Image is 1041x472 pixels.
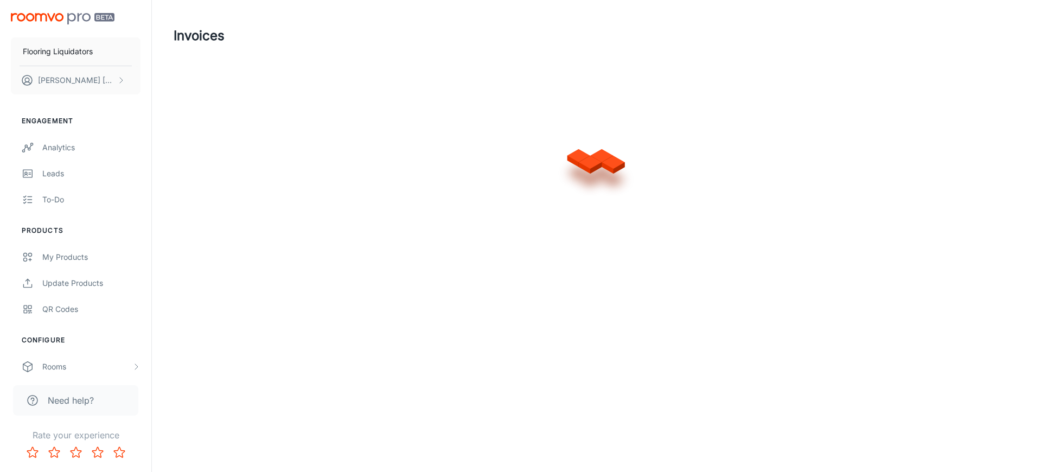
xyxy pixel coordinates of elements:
div: Analytics [42,142,140,154]
p: [PERSON_NAME] [PERSON_NAME] [38,74,114,86]
div: Update Products [42,277,140,289]
p: Flooring Liquidators [23,46,93,58]
button: [PERSON_NAME] [PERSON_NAME] [11,66,140,94]
div: Leads [42,168,140,180]
div: My Products [42,251,140,263]
button: Flooring Liquidators [11,37,140,66]
div: To-do [42,194,140,206]
img: Roomvo PRO Beta [11,13,114,24]
h1: Invoices [174,26,225,46]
